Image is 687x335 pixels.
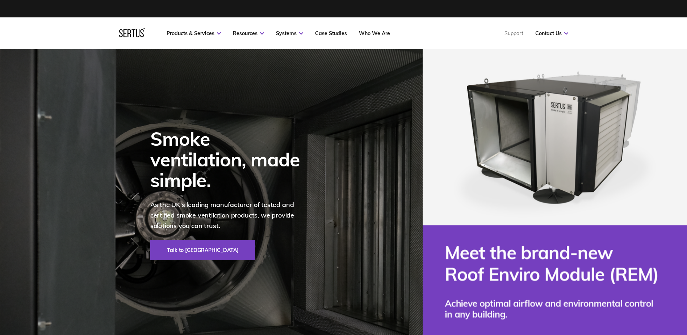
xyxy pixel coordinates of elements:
[233,30,264,37] a: Resources
[150,128,310,191] div: Smoke ventilation, made simple.
[504,30,523,37] a: Support
[167,30,221,37] a: Products & Services
[150,240,255,260] a: Talk to [GEOGRAPHIC_DATA]
[359,30,390,37] a: Who We Are
[315,30,347,37] a: Case Studies
[150,200,310,231] p: As the UK's leading manufacturer of tested and certified smoke ventilation products, we provide s...
[276,30,303,37] a: Systems
[535,30,568,37] a: Contact Us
